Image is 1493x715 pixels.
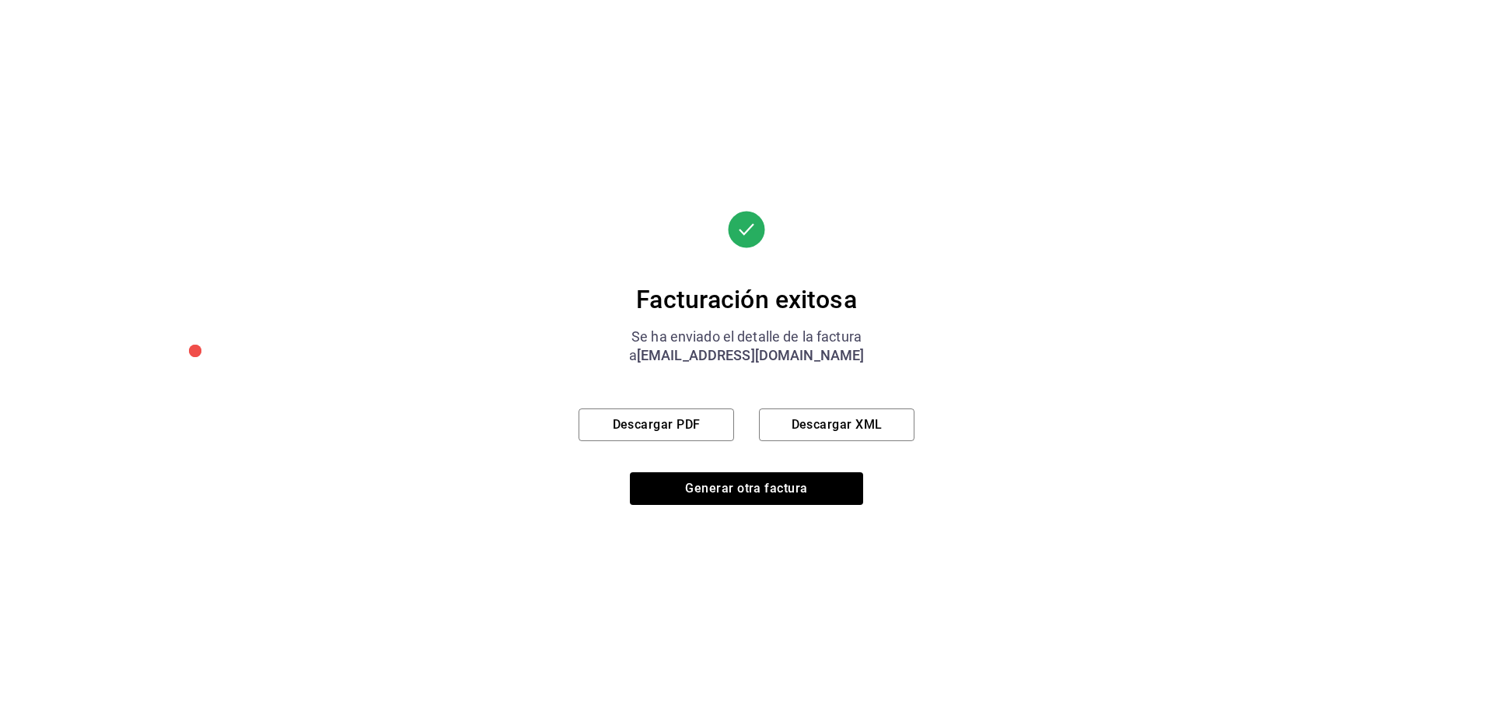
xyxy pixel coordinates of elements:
button: Descargar XML [759,408,914,441]
span: [EMAIL_ADDRESS][DOMAIN_NAME] [637,347,865,363]
button: Descargar PDF [579,408,734,441]
div: Se ha enviado el detalle de la factura [579,328,914,346]
div: Facturación exitosa [579,284,914,315]
div: a [579,346,914,365]
button: Generar otra factura [630,472,863,505]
